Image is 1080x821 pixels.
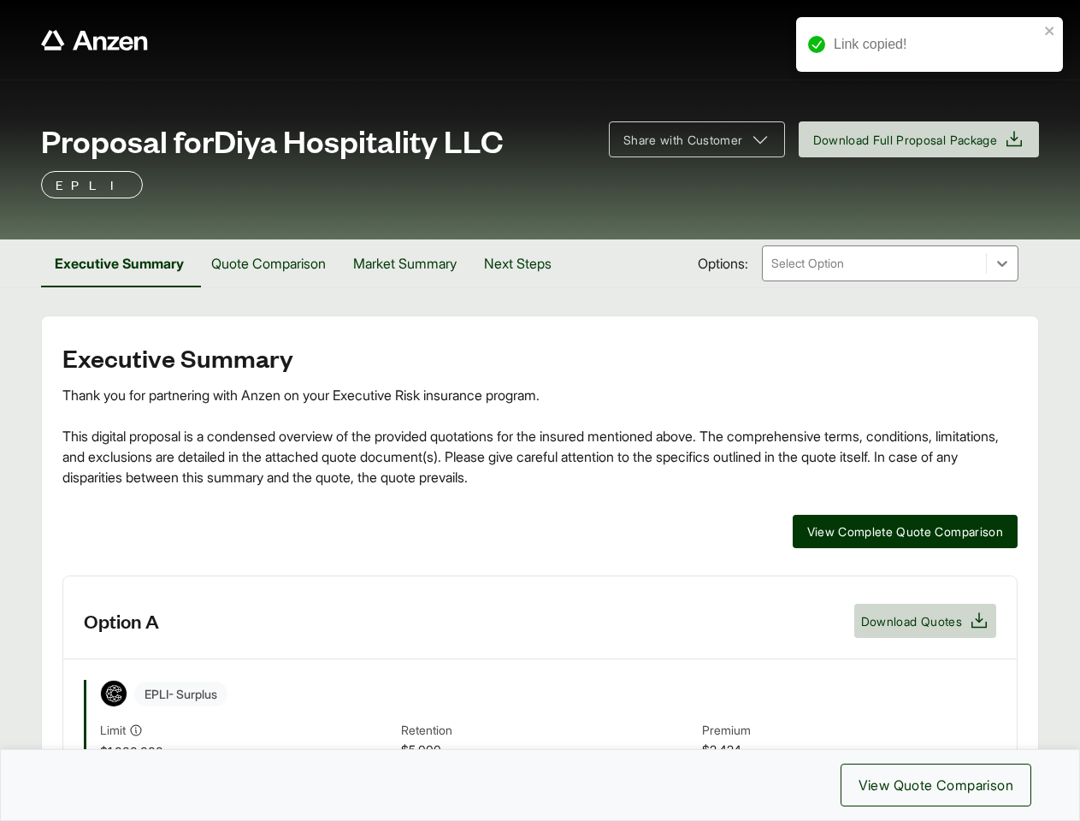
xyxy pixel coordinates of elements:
[62,385,1018,487] div: Thank you for partnering with Anzen on your Executive Risk insurance program. This digital propos...
[807,523,1004,540] span: View Complete Quote Comparison
[841,764,1031,806] button: View Quote Comparison
[861,612,962,630] span: Download Quotes
[134,682,227,706] span: EPLI - Surplus
[101,681,127,706] img: Coalition
[698,253,748,274] span: Options:
[609,121,785,157] button: Share with Customer
[834,34,1039,55] div: Link copied!
[41,123,504,157] span: Proposal for Diya Hospitality LLC
[799,121,1040,157] button: Download Full Proposal Package
[813,131,998,149] span: Download Full Proposal Package
[62,344,1018,371] h2: Executive Summary
[56,174,128,195] p: EPLI
[401,741,695,760] span: $5,000
[854,604,996,638] button: Download Quotes
[198,239,339,287] button: Quote Comparison
[793,515,1018,548] button: View Complete Quote Comparison
[100,742,394,760] span: $1,000,000
[470,239,565,287] button: Next Steps
[401,721,695,741] span: Retention
[702,741,996,760] span: $2,424
[702,721,996,741] span: Premium
[41,239,198,287] button: Executive Summary
[623,131,743,149] span: Share with Customer
[41,30,148,50] a: Anzen website
[84,608,159,634] h3: Option A
[1044,24,1056,38] button: close
[859,775,1013,795] span: View Quote Comparison
[100,721,126,739] span: Limit
[339,239,470,287] button: Market Summary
